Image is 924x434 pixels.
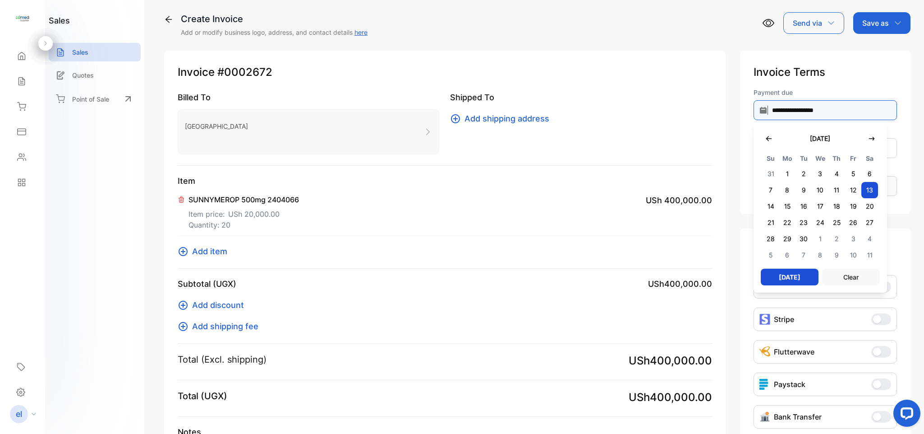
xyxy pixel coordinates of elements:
span: 7 [763,182,779,198]
button: Add shipping address [450,112,555,125]
span: USh400,000.00 [629,389,712,406]
p: Save as [862,18,889,28]
a: Point of Sale [49,89,141,109]
span: Fr [845,153,862,164]
span: USh400,000.00 [629,353,712,369]
p: Quotes [72,70,94,80]
p: Invoice [178,64,712,80]
p: Item [178,175,712,187]
button: Send via [783,12,844,34]
p: Billed To [178,91,439,103]
div: Create Invoice [181,12,368,26]
img: icon [759,314,770,325]
span: 11 [861,247,878,263]
span: 12 [845,182,862,198]
span: 31 [763,166,779,182]
span: 3 [845,231,862,247]
span: 14 [763,198,779,215]
p: Subtotal (UGX) [178,278,236,290]
span: 28 [763,231,779,247]
span: 8 [812,247,829,263]
span: USh400,000.00 [648,278,712,290]
span: 9 [795,182,812,198]
img: Icon [759,346,770,357]
p: Point of Sale [72,94,109,104]
button: Add discount [178,299,249,311]
span: 20 [861,198,878,215]
p: Sales [72,47,88,57]
p: Shipped To [450,91,712,103]
span: 10 [845,247,862,263]
p: Send via [793,18,822,28]
span: 4 [861,231,878,247]
img: Icon [759,411,770,422]
span: 9 [828,247,845,263]
span: 29 [779,231,795,247]
span: 21 [763,215,779,231]
p: Invoice Terms [754,64,897,80]
span: 19 [845,198,862,215]
p: Quantity: 20 [188,219,299,230]
span: 11 [828,182,845,198]
span: 2 [795,166,812,182]
p: Paystack [774,379,805,390]
span: Add discount [192,299,244,311]
span: 3 [812,166,829,182]
span: 2 [828,231,845,247]
span: We [812,153,829,164]
span: 16 [795,198,812,215]
span: 23 [795,215,812,231]
p: Flutterwave [774,346,814,357]
p: el [16,408,22,420]
span: 27 [861,215,878,231]
span: Mo [779,153,795,164]
iframe: LiveChat chat widget [886,396,924,434]
span: USh 20,000.00 [228,209,280,219]
button: [DATE] [761,269,818,285]
span: 30 [795,231,812,247]
span: 7 [795,247,812,263]
span: 6 [779,247,795,263]
span: 15 [779,198,795,215]
span: Sa [861,153,878,164]
span: 26 [845,215,862,231]
span: Tu [795,153,812,164]
span: 10 [812,182,829,198]
p: [GEOGRAPHIC_DATA] [185,120,248,133]
p: Total (UGX) [178,389,227,403]
img: icon [759,379,770,390]
p: Add or modify business logo, address, and contact details [181,28,368,37]
span: 22 [779,215,795,231]
span: 6 [861,166,878,182]
span: Th [828,153,845,164]
a: here [354,28,368,36]
span: 17 [812,198,829,215]
span: 1 [812,231,829,247]
button: Add shipping fee [178,320,264,332]
span: 13 [861,182,878,198]
button: [DATE] [801,129,839,148]
p: Bank Transfer [774,411,822,422]
a: Sales [49,43,141,61]
span: USh 400,000.00 [646,194,712,206]
span: 18 [828,198,845,215]
span: 1 [779,166,795,182]
p: Item price: [188,205,299,219]
span: 25 [828,215,845,231]
p: SUNNYMEROP 500mg 2404066 [188,194,299,205]
span: Su [763,153,779,164]
button: Save as [853,12,910,34]
span: 5 [763,247,779,263]
h1: sales [49,14,70,27]
p: Total (Excl. shipping) [178,353,267,366]
p: Stripe [774,314,794,325]
span: 24 [812,215,829,231]
button: Clear [822,269,880,285]
span: 4 [828,166,845,182]
a: Quotes [49,66,141,84]
span: 8 [779,182,795,198]
span: 5 [845,166,862,182]
span: Add shipping fee [192,320,258,332]
span: Add shipping address [464,112,549,125]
